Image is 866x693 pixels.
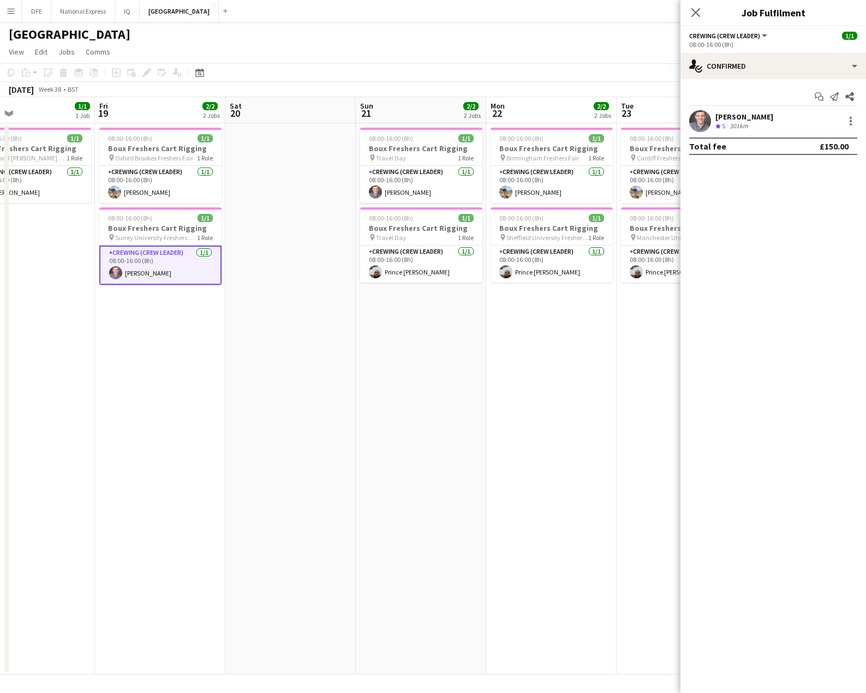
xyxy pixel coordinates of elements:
[689,32,760,40] span: Crewing (Crew Leader)
[4,45,28,59] a: View
[115,1,140,22] button: IQ
[140,1,219,22] button: [GEOGRAPHIC_DATA]
[842,32,857,40] span: 1/1
[689,32,769,40] button: Crewing (Crew Leader)
[9,26,130,43] h1: [GEOGRAPHIC_DATA]
[820,141,849,152] div: £150.00
[680,53,866,79] div: Confirmed
[31,45,52,59] a: Edit
[68,85,79,93] div: BST
[36,85,63,93] span: Week 38
[9,47,24,57] span: View
[9,84,34,95] div: [DATE]
[54,45,79,59] a: Jobs
[22,1,51,22] button: DFE
[689,40,857,49] div: 08:00-16:00 (8h)
[58,47,75,57] span: Jobs
[81,45,115,59] a: Comms
[689,141,726,152] div: Total fee
[727,122,750,131] div: 301km
[680,5,866,20] h3: Job Fulfilment
[51,1,115,22] button: National Express
[715,112,773,122] div: [PERSON_NAME]
[35,47,47,57] span: Edit
[722,122,725,130] span: 5
[86,47,110,57] span: Comms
